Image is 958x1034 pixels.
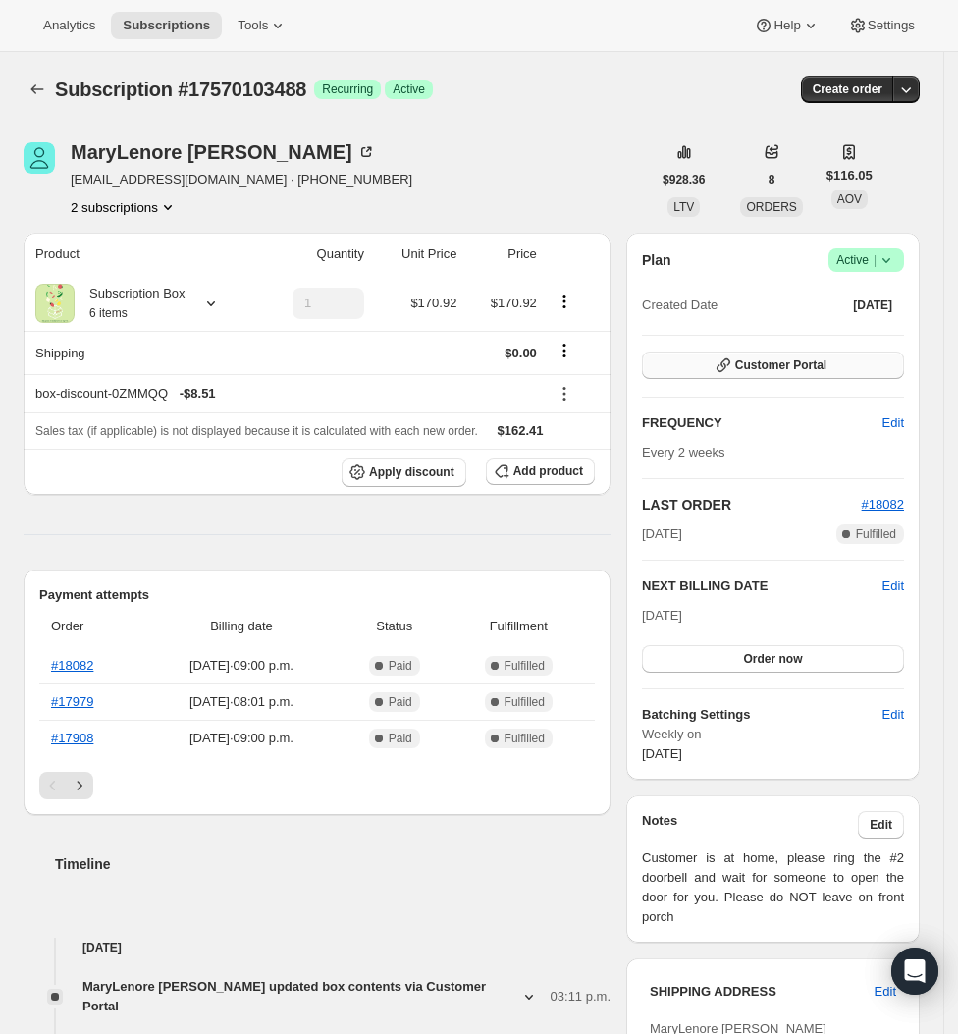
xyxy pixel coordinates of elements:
span: [DATE] [853,298,892,313]
span: Paid [389,658,412,674]
button: Product actions [549,291,580,312]
h3: SHIPPING ADDRESS [650,982,875,1002]
nav: Pagination [39,772,595,799]
th: Quantity [255,233,370,276]
span: Subscription #17570103488 [55,79,306,100]
h2: Plan [642,250,671,270]
button: Edit [858,811,904,839]
span: Edit [870,817,892,833]
span: AOV [837,192,862,206]
button: Customer Portal [642,352,904,379]
span: Customer Portal [735,357,826,373]
span: [DATE] · 08:01 p.m. [148,692,335,712]
th: Unit Price [370,233,462,276]
span: Fulfillment [454,617,584,636]
h6: Batching Settings [642,705,882,725]
span: | [874,252,877,268]
span: $162.41 [498,423,544,438]
span: Order now [743,651,802,667]
span: $170.92 [410,296,456,310]
div: box-discount-0ZMMQQ [35,384,537,404]
button: Product actions [71,197,178,217]
span: MaryLenore [PERSON_NAME] updated box contents via Customer Portal [82,977,519,1016]
h3: Notes [642,811,858,839]
span: Tools [238,18,268,33]
span: Edit [882,705,904,725]
a: #17979 [51,694,93,709]
span: 8 [769,172,775,188]
span: Billing date [148,617,335,636]
span: Every 2 weeks [642,445,725,460]
button: Edit [863,976,908,1007]
button: 8 [757,166,787,193]
button: Apply discount [342,458,466,487]
div: Open Intercom Messenger [891,948,938,995]
span: Fulfilled [505,694,545,710]
h2: LAST ORDER [642,495,862,515]
span: Fulfilled [505,731,545,746]
span: Created Date [642,296,718,315]
img: product img [35,284,75,323]
button: Tools [226,12,299,39]
span: [DATE] · 09:00 p.m. [148,656,335,676]
button: Edit [882,576,904,596]
span: Analytics [43,18,95,33]
span: [DATE] [642,524,682,544]
span: Add product [513,463,583,479]
span: Fulfilled [505,658,545,674]
span: Settings [868,18,915,33]
span: [DATE] [642,608,682,623]
span: $170.92 [491,296,537,310]
span: [DATE] · 09:00 p.m. [148,729,335,748]
span: $0.00 [505,346,537,360]
small: 6 items [89,306,128,320]
a: #18082 [862,497,904,512]
button: Settings [836,12,927,39]
th: Price [462,233,542,276]
span: Subscriptions [123,18,210,33]
span: Create order [813,82,882,97]
div: Subscription Box [75,284,186,323]
span: Sales tax (if applicable) is not displayed because it is calculated with each new order. [35,424,478,438]
button: Subscriptions [24,76,51,103]
div: MaryLenore [PERSON_NAME] [71,142,376,162]
h2: Payment attempts [39,585,595,605]
button: $928.36 [651,166,717,193]
button: Create order [801,76,894,103]
button: Add product [486,458,595,485]
button: [DATE] [841,292,904,319]
h2: FREQUENCY [642,413,882,433]
span: Weekly on [642,725,904,744]
span: Status [346,617,443,636]
span: - $8.51 [180,384,216,404]
h2: Timeline [55,854,611,874]
th: Product [24,233,255,276]
span: Active [393,82,425,97]
button: Next [66,772,93,799]
span: Apply discount [369,464,454,480]
span: ORDERS [746,200,796,214]
button: #18082 [862,495,904,515]
span: Paid [389,731,412,746]
a: #18082 [51,658,93,673]
span: Edit [882,413,904,433]
th: Shipping [24,331,255,374]
button: Edit [871,699,916,731]
h4: [DATE] [24,938,611,957]
span: 03:11 p.m. [551,987,611,1007]
button: Analytics [31,12,107,39]
h2: NEXT BILLING DATE [642,576,882,596]
button: Help [742,12,831,39]
span: Fulfilled [856,526,896,542]
button: MaryLenore [PERSON_NAME] updated box contents via Customer Portal [82,977,539,1016]
button: Shipping actions [549,340,580,361]
span: [DATE] [642,746,682,761]
span: Active [836,250,896,270]
button: Subscriptions [111,12,222,39]
span: $928.36 [663,172,705,188]
span: LTV [673,200,694,214]
span: Customer is at home, please ring the #2 doorbell and wait for someone to open the door for you. P... [642,848,904,927]
span: Help [773,18,800,33]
